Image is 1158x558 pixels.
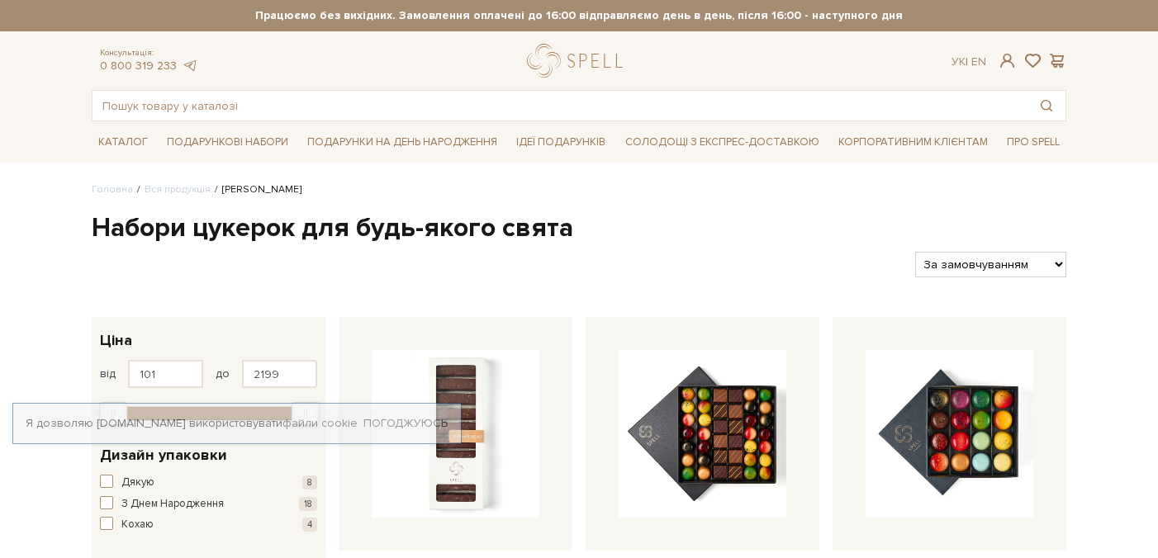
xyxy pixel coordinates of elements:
[510,130,612,155] a: Ідеї подарунків
[181,59,197,73] a: telegram
[1000,130,1066,155] a: Про Spell
[100,475,317,491] button: Дякую 8
[216,366,230,381] span: до
[160,130,295,155] a: Подарункові набори
[971,54,986,69] a: En
[302,475,317,489] span: 8
[100,444,227,466] span: Дизайн упаковки
[92,8,1066,23] strong: Працюємо без вихідних. Замовлення оплачені до 16:00 відправляємо день в день, після 16:00 - насту...
[302,518,317,532] span: 4
[121,517,154,533] span: Кохаю
[100,48,197,59] span: Консультація:
[145,183,211,196] a: Вся продукція
[211,182,301,197] li: [PERSON_NAME]
[121,475,154,491] span: Дякую
[832,130,994,155] a: Корпоративним клієнтам
[952,54,986,69] div: Ук
[92,211,1066,246] h1: Набори цукерок для будь-якого свята
[100,329,132,352] span: Ціна
[282,416,358,430] a: файли cookie
[966,54,968,69] span: |
[100,59,177,73] a: 0 800 319 233
[527,44,630,78] a: logo
[92,130,154,155] a: Каталог
[100,366,116,381] span: від
[92,183,133,196] a: Головна
[299,497,317,511] span: 18
[619,128,826,156] a: Солодощі з експрес-доставкою
[93,91,1027,121] input: Пошук товару у каталозі
[121,496,224,513] span: З Днем Народження
[363,416,448,431] a: Погоджуюсь
[301,130,504,155] a: Подарунки на День народження
[128,360,203,388] input: Ціна
[100,517,317,533] button: Кохаю 4
[1027,91,1065,121] button: Пошук товару у каталозі
[242,360,317,388] input: Ціна
[100,496,317,513] button: З Днем Народження 18
[13,416,461,431] div: Я дозволяю [DOMAIN_NAME] використовувати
